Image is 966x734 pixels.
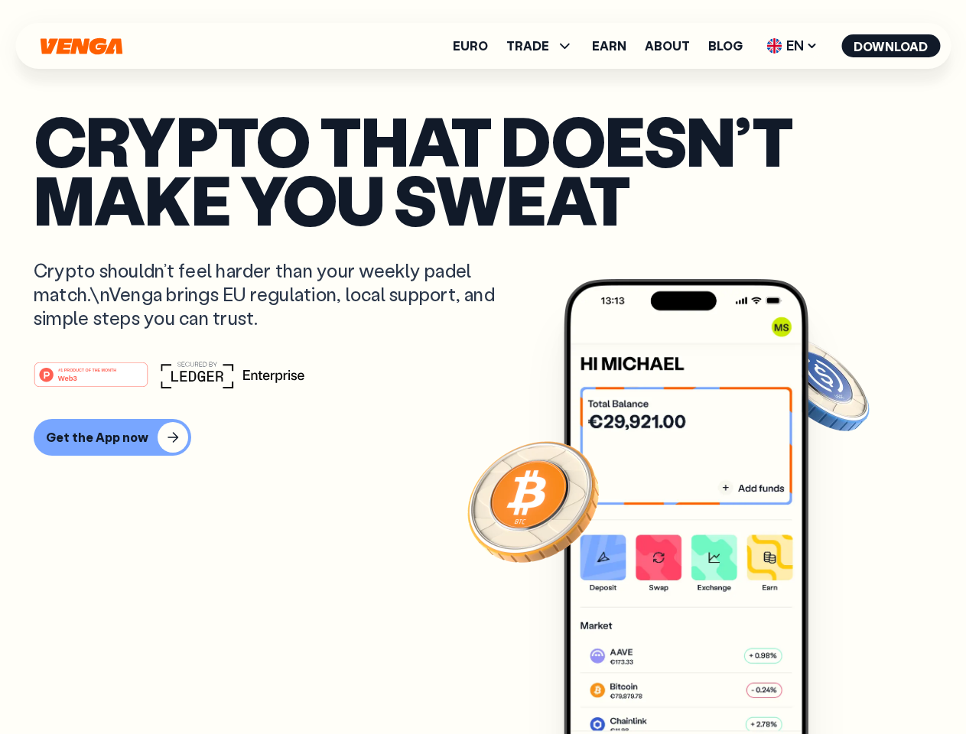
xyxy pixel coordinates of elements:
p: Crypto that doesn’t make you sweat [34,111,932,228]
span: TRADE [506,40,549,52]
button: Get the App now [34,419,191,456]
a: Euro [453,40,488,52]
p: Crypto shouldn’t feel harder than your weekly padel match.\nVenga brings EU regulation, local sup... [34,258,517,330]
img: flag-uk [766,38,782,54]
span: TRADE [506,37,574,55]
div: Get the App now [46,430,148,445]
a: #1 PRODUCT OF THE MONTHWeb3 [34,371,148,391]
a: Earn [592,40,626,52]
span: EN [761,34,823,58]
svg: Home [38,37,124,55]
img: Bitcoin [464,432,602,570]
a: Blog [708,40,743,52]
tspan: #1 PRODUCT OF THE MONTH [58,367,116,372]
tspan: Web3 [58,373,77,382]
img: USDC coin [763,329,873,439]
a: About [645,40,690,52]
a: Get the App now [34,419,932,456]
button: Download [841,34,940,57]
